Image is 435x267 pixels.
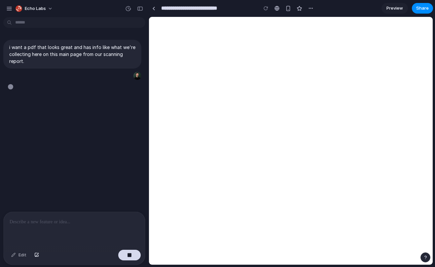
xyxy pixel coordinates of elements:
span: Share [416,5,429,12]
p: i want a pdf that looks great and has info like what we're collecting here on this main page from... [9,44,135,65]
button: Share [412,3,433,14]
button: Echo Labs [13,3,56,14]
span: Preview [386,5,403,12]
span: Echo Labs [25,5,46,12]
a: Preview [381,3,408,14]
